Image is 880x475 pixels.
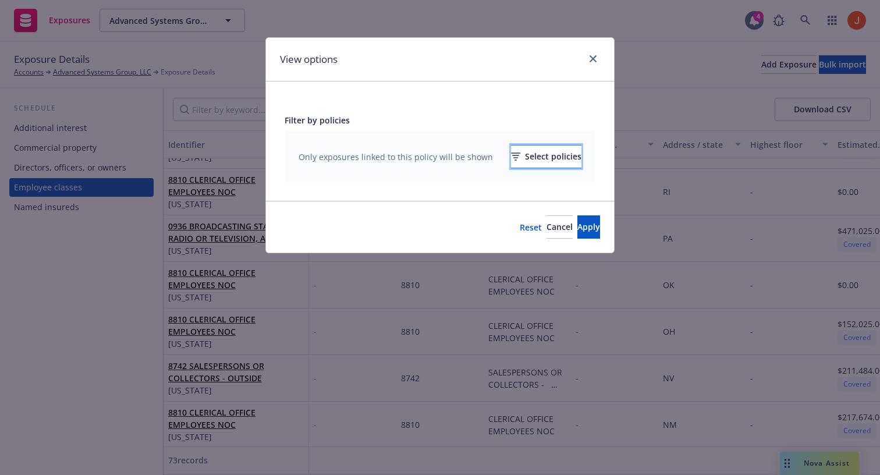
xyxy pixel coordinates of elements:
[511,145,581,168] button: Select policies
[577,221,600,232] span: Apply
[299,151,493,163] span: Only exposures linked to this policy will be shown
[577,215,600,239] button: Apply
[285,115,350,126] span: Filter by policies
[547,221,573,232] span: Cancel
[520,221,542,233] a: Reset
[586,52,600,66] a: close
[547,215,573,239] button: Cancel
[280,52,338,67] h1: View options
